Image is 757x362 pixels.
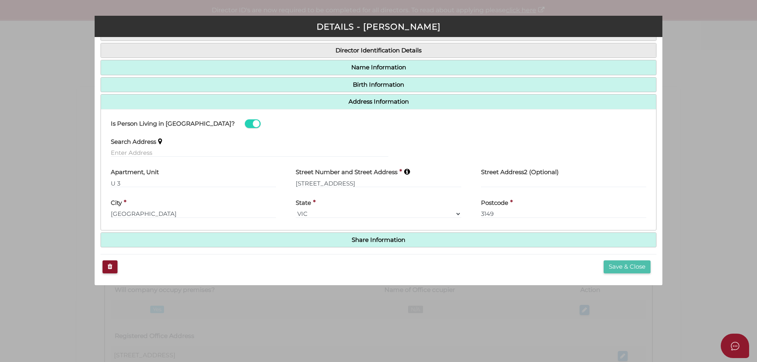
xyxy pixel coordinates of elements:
h4: Search Address [111,139,156,145]
input: Enter Australian Address [296,179,461,187]
h4: State [296,200,311,206]
button: Open asap [721,334,749,358]
i: Keep typing in your address(including suburb) until it appears [158,138,162,145]
a: Share Information [107,237,650,243]
button: Save & Close [604,260,651,273]
h4: Street Number and Street Address [296,169,397,176]
i: Keep typing in your address(including suburb) until it appears [404,168,410,175]
h4: City [111,200,122,206]
h4: Street Address2 (Optional) [481,169,559,176]
h4: Postcode [481,200,508,206]
input: Enter Address [111,149,388,157]
h4: Apartment, Unit [111,169,159,176]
